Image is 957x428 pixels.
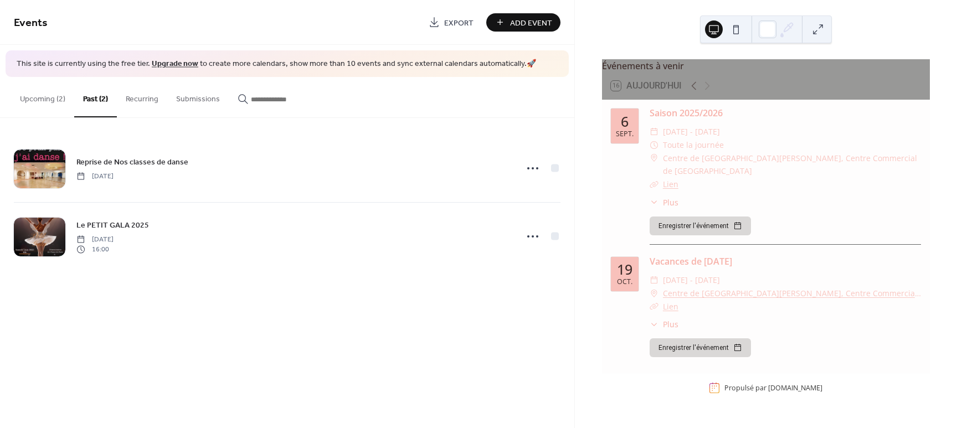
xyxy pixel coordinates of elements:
[621,115,629,128] div: 6
[650,300,658,313] div: ​
[650,338,751,357] button: Enregistrer l'événement
[167,77,229,116] button: Submissions
[663,179,678,189] a: Lien
[663,287,921,300] a: Centre de [GEOGRAPHIC_DATA][PERSON_NAME], Centre Commercial de [GEOGRAPHIC_DATA]
[76,219,149,231] span: Le PETIT GALA 2025
[76,245,114,255] span: 16:00
[663,301,678,312] a: Lien
[650,152,658,165] div: ​
[17,59,536,70] span: This site is currently using the free tier. to create more calendars, show more than 10 events an...
[444,17,474,29] span: Export
[724,383,822,393] div: Propulsé par
[650,318,658,330] div: ​
[650,138,658,152] div: ​
[152,56,198,71] a: Upgrade now
[650,197,658,208] div: ​
[74,77,117,117] button: Past (2)
[420,13,482,32] a: Export
[117,77,167,116] button: Recurring
[663,197,678,208] span: Plus
[617,262,632,276] div: 19
[510,17,552,29] span: Add Event
[617,279,632,286] div: oct.
[602,59,930,73] div: Événements à venir
[14,12,48,34] span: Events
[663,138,724,152] span: Toute la journée
[650,255,732,267] a: Vacances de [DATE]
[663,152,921,178] span: Centre de [GEOGRAPHIC_DATA][PERSON_NAME], Centre Commercial de [GEOGRAPHIC_DATA]
[76,219,149,231] a: Le PETIT GALA 2025
[663,125,720,138] span: [DATE] - [DATE]
[616,131,634,138] div: sept.
[650,107,723,119] a: Saison 2025/2026
[663,274,720,287] span: [DATE] - [DATE]
[650,318,678,330] button: ​Plus
[650,197,678,208] button: ​Plus
[650,216,751,235] button: Enregistrer l'événement
[11,77,74,116] button: Upcoming (2)
[76,156,188,168] a: Reprise de Nos classes de danse
[76,171,114,181] span: [DATE]
[650,178,658,191] div: ​
[663,318,678,330] span: Plus
[486,13,560,32] button: Add Event
[650,287,658,300] div: ​
[650,125,658,138] div: ​
[768,383,822,393] a: [DOMAIN_NAME]
[650,274,658,287] div: ​
[76,234,114,244] span: [DATE]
